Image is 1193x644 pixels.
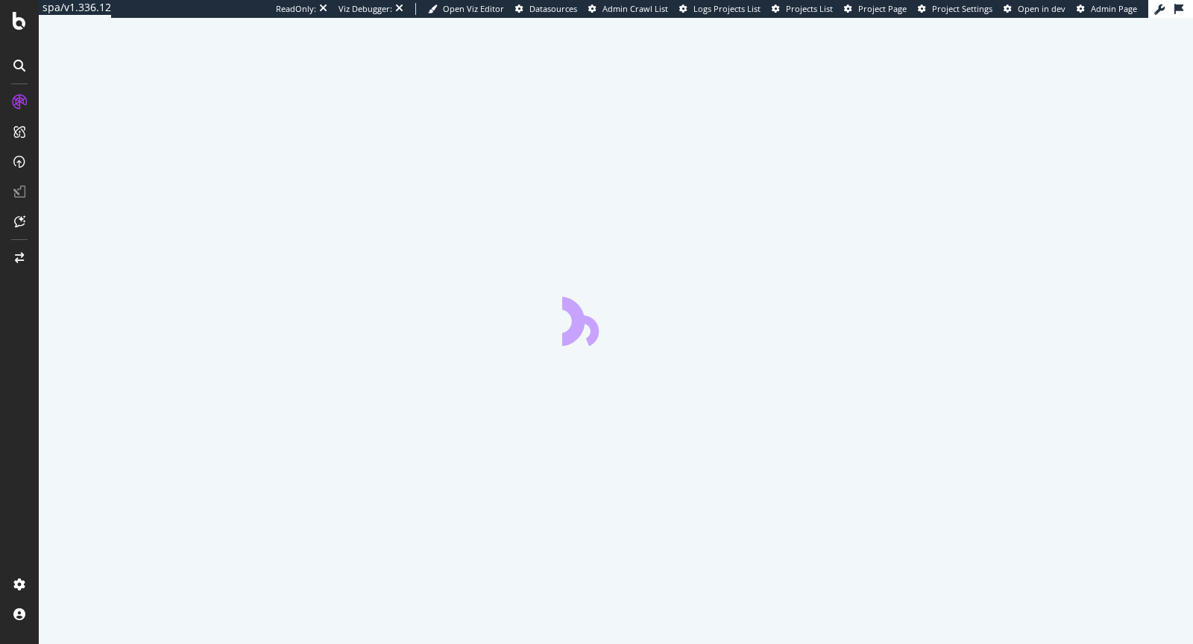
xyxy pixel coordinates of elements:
span: Projects List [786,3,833,14]
a: Open in dev [1004,3,1065,15]
a: Admin Crawl List [588,3,668,15]
a: Datasources [515,3,577,15]
span: Logs Projects List [693,3,761,14]
div: ReadOnly: [276,3,316,15]
div: Viz Debugger: [339,3,392,15]
span: Datasources [529,3,577,14]
span: Project Settings [932,3,992,14]
a: Projects List [772,3,833,15]
a: Project Settings [918,3,992,15]
div: animation [562,292,670,346]
span: Open in dev [1018,3,1065,14]
a: Admin Page [1077,3,1137,15]
span: Project Page [858,3,907,14]
a: Open Viz Editor [428,3,504,15]
a: Logs Projects List [679,3,761,15]
span: Open Viz Editor [443,3,504,14]
span: Admin Crawl List [602,3,668,14]
a: Project Page [844,3,907,15]
span: Admin Page [1091,3,1137,14]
